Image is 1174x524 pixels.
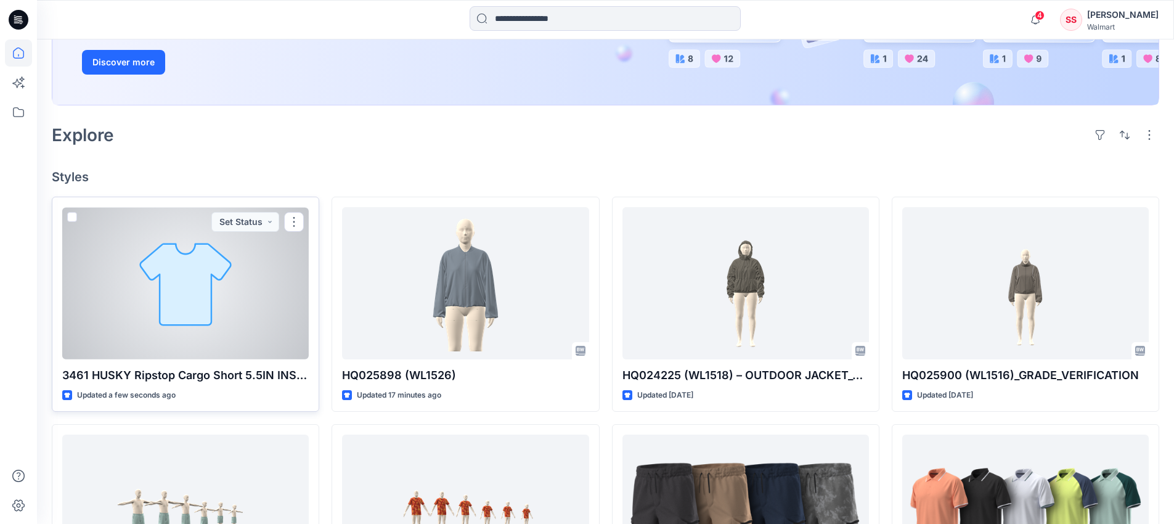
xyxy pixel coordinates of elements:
span: 4 [1035,10,1045,20]
button: Discover more [82,50,165,75]
a: Discover more [82,50,359,75]
p: Updated 17 minutes ago [357,389,441,402]
div: Walmart [1087,22,1159,31]
p: HQ025900 (WL1516)_GRADE_VERIFICATION [902,367,1149,384]
a: HQ025898 (WL1526) [342,207,589,359]
a: HQ025900 (WL1516)_GRADE_VERIFICATION [902,207,1149,359]
p: Updated a few seconds ago [77,389,176,402]
h4: Styles [52,170,1159,184]
a: 3461 HUSKY Ripstop Cargo Short 5.5IN INSEAM_(LY) ASTM_GRADING VERIFICATION [62,207,309,359]
h2: Explore [52,125,114,145]
div: SS [1060,9,1082,31]
a: HQ024225 (WL1518) – OUTDOOR JACKET_GRADE VERIFICATION [622,207,869,359]
p: Updated [DATE] [917,389,973,402]
p: HQ024225 (WL1518) – OUTDOOR JACKET_GRADE VERIFICATION [622,367,869,384]
p: 3461 HUSKY Ripstop Cargo Short 5.5IN INSEAM_(LY) ASTM_GRADING VERIFICATION [62,367,309,384]
div: [PERSON_NAME] [1087,7,1159,22]
p: HQ025898 (WL1526) [342,367,589,384]
p: Updated [DATE] [637,389,693,402]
